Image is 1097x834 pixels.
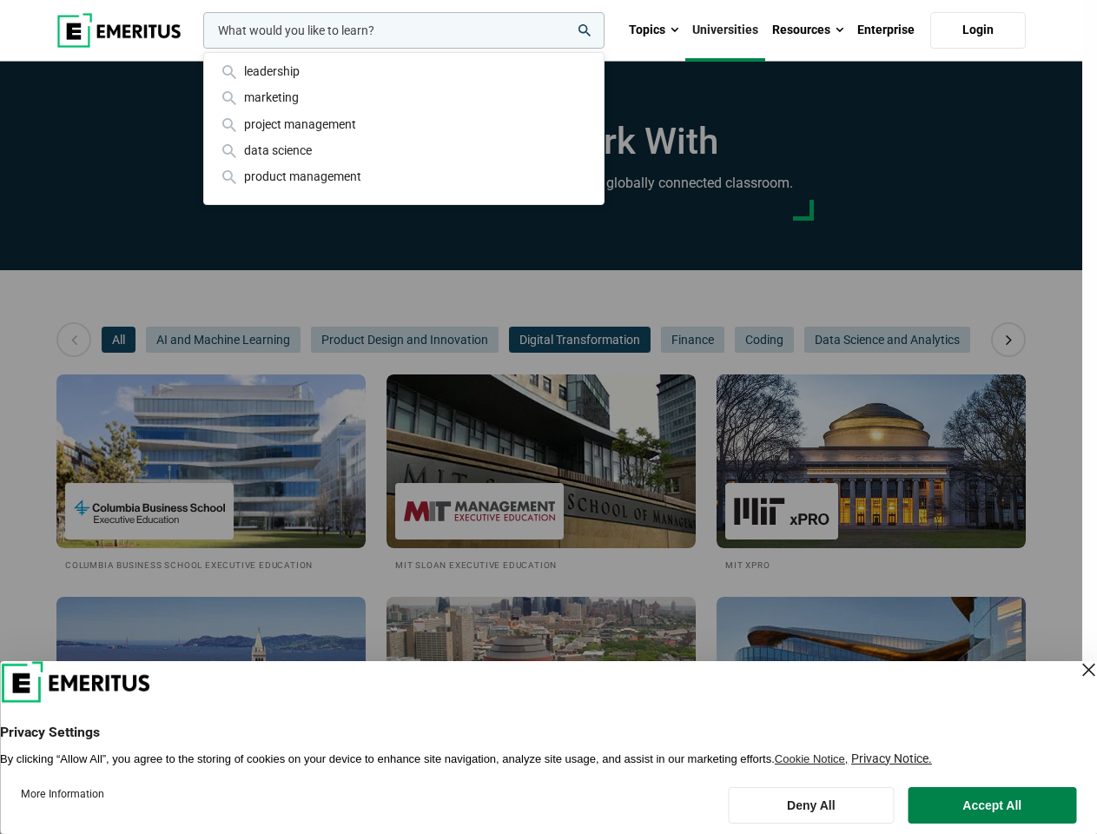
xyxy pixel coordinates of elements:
div: project management [218,115,590,134]
div: data science [218,141,590,160]
input: woocommerce-product-search-field-0 [203,12,605,49]
a: Login [930,12,1026,49]
div: leadership [218,62,590,81]
div: marketing [218,88,590,107]
div: product management [218,167,590,186]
